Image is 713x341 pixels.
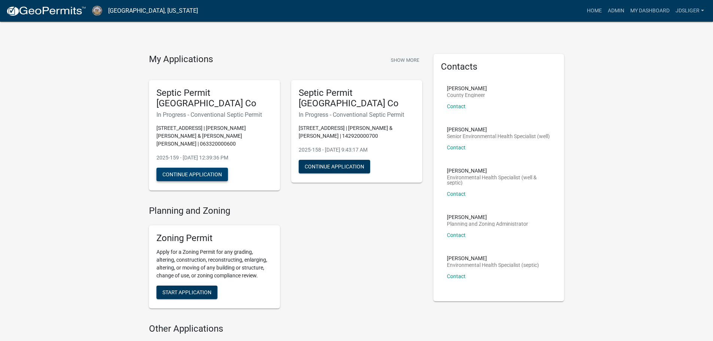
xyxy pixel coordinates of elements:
[605,4,627,18] a: Admin
[299,146,415,154] p: 2025-158 - [DATE] 9:43:17 AM
[627,4,673,18] a: My Dashboard
[447,175,551,185] p: Environmental Health Specialist (well & septic)
[149,54,213,65] h4: My Applications
[156,286,217,299] button: Start Application
[156,124,272,148] p: [STREET_ADDRESS] | [PERSON_NAME] [PERSON_NAME] & [PERSON_NAME] [PERSON_NAME] | 063320000600
[447,232,466,238] a: Contact
[299,88,415,109] h5: Septic Permit [GEOGRAPHIC_DATA] Co
[108,4,198,17] a: [GEOGRAPHIC_DATA], [US_STATE]
[447,214,528,220] p: [PERSON_NAME]
[447,221,528,226] p: Planning and Zoning Administrator
[299,124,415,140] p: [STREET_ADDRESS] | [PERSON_NAME] & [PERSON_NAME] | 142920000700
[156,88,272,109] h5: Septic Permit [GEOGRAPHIC_DATA] Co
[156,111,272,118] h6: In Progress - Conventional Septic Permit
[447,127,550,132] p: [PERSON_NAME]
[92,6,102,16] img: Cerro Gordo County, Iowa
[156,154,272,162] p: 2025-159 - [DATE] 12:39:36 PM
[149,205,422,216] h4: Planning and Zoning
[447,191,466,197] a: Contact
[299,160,370,173] button: Continue Application
[447,134,550,139] p: Senior Environmental Health Specialist (well)
[447,92,487,98] p: County Engineer
[447,144,466,150] a: Contact
[162,289,211,295] span: Start Application
[584,4,605,18] a: Home
[673,4,707,18] a: JDSliger
[447,256,539,261] p: [PERSON_NAME]
[156,248,272,280] p: Apply for a Zoning Permit for any grading, altering, construction, reconstructing, enlarging, alt...
[149,323,422,334] h4: Other Applications
[156,233,272,244] h5: Zoning Permit
[447,262,539,268] p: Environmental Health Specialist (septic)
[447,273,466,279] a: Contact
[299,111,415,118] h6: In Progress - Conventional Septic Permit
[156,168,228,181] button: Continue Application
[447,168,551,173] p: [PERSON_NAME]
[447,103,466,109] a: Contact
[447,86,487,91] p: [PERSON_NAME]
[441,61,557,72] h5: Contacts
[388,54,422,66] button: Show More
